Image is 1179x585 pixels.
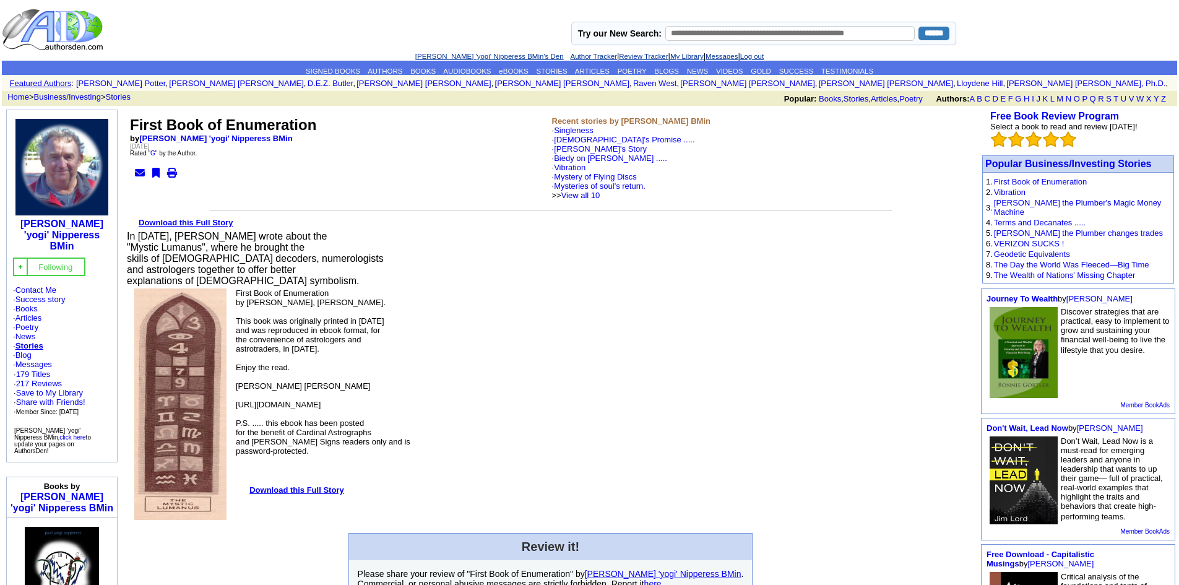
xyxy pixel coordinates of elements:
a: R [1098,94,1103,103]
a: L [1050,94,1055,103]
a: [PERSON_NAME] [PERSON_NAME] [680,79,814,88]
a: Books [15,304,38,313]
a: VERIZON SUCKS ! [994,239,1064,248]
a: K [1043,94,1048,103]
font: Rated " " by the Author. [130,150,197,157]
a: Journey To Wealth [987,294,1058,303]
a: SIGNED BOOKS [306,67,360,75]
img: gc.jpg [17,263,24,271]
a: Share with Friends! [16,397,85,407]
a: Success story [15,295,66,304]
a: Vibration [554,163,585,172]
img: 79140.jpg [990,436,1058,525]
font: | | | | [415,51,764,61]
a: [PERSON_NAME] [1027,559,1094,568]
font: i [632,80,633,87]
font: 4. [986,218,993,227]
a: Business/Investing [34,92,101,102]
img: shim.gif [62,521,63,525]
font: 2. [986,188,993,197]
a: My Library [670,53,704,60]
font: i [355,80,356,87]
font: Discover strategies that are practical, easy to implement to grow and sustaining your financial w... [1061,307,1170,355]
font: Following [38,262,72,272]
a: Z [1161,94,1166,103]
a: Vibration [994,188,1026,197]
a: H [1024,94,1029,103]
font: 5. [986,228,993,238]
font: First Book of Enumeration [130,116,316,133]
img: 11344.jpg [15,119,108,215]
a: Member BookAds [1121,402,1170,409]
a: M [1056,94,1063,103]
font: · · · [14,388,85,416]
font: · · · · · · · · [13,285,111,417]
font: , , , [784,94,1177,103]
a: Messages [15,360,52,369]
img: shim.gif [61,521,62,525]
font: · [552,154,667,200]
b: Free Book Review Program [990,111,1119,121]
font: i [956,80,957,87]
a: [PERSON_NAME]'s Story [554,144,647,154]
a: Articles [871,94,897,103]
img: bigemptystars.png [1008,131,1024,147]
a: [PERSON_NAME] the Plumber changes trades [994,228,1163,238]
a: Free Download - Capitalistic Musings [987,550,1094,568]
a: Stories [15,341,43,350]
a: C [984,94,990,103]
a: Terms and Decanates ..... [994,218,1086,227]
a: [PERSON_NAME] [PERSON_NAME] [495,79,629,88]
font: Download this Full Story [139,218,233,227]
font: [PERSON_NAME] 'yogi' Nipperess BMin, to update your pages on AuthorsDen! [14,427,91,454]
a: Popular Business/Investing Stories [985,158,1152,169]
a: Contact Me [15,285,56,295]
a: Home [7,92,29,102]
a: J [1036,94,1040,103]
img: bigemptystars.png [1043,131,1059,147]
font: , , , , , , , , , , [76,79,1169,88]
a: GOLD [751,67,771,75]
a: AUDIOBOOKS [443,67,491,75]
font: · [13,360,52,369]
a: 179 Titles [16,370,51,379]
a: Don't Wait, Lead Now [987,423,1068,433]
font: by [987,423,1143,433]
a: Biedy on [PERSON_NAME] ..... [554,154,667,163]
b: Recent stories by [PERSON_NAME] BMin [552,116,710,126]
font: · >> [552,181,646,200]
a: First Book of Enumeration [994,177,1087,186]
a: G [150,150,155,157]
a: Author Tracker [571,53,617,60]
a: B [977,94,982,103]
font: by [987,294,1133,303]
a: The Wealth of Nations' Missing Chapter [994,271,1135,280]
a: E [1000,94,1006,103]
a: Lloydene Hill [957,79,1003,88]
a: News [15,332,36,341]
b: [PERSON_NAME] 'yogi' Nipperess BMin [20,219,103,251]
font: > > [3,92,131,102]
font: i [1168,80,1169,87]
font: i [306,80,307,87]
a: V [1129,94,1134,103]
a: Stories [106,92,131,102]
a: T [1113,94,1118,103]
img: bigemptystars.png [1060,131,1076,147]
a: [DEMOGRAPHIC_DATA]'s Promise ..... [554,135,694,144]
font: : [71,79,74,88]
a: Books [819,94,841,103]
a: Stories [844,94,868,103]
a: F [1008,94,1013,103]
a: N [1066,94,1071,103]
a: Articles [15,313,42,323]
img: logo_ad.gif [2,8,106,51]
a: [PERSON_NAME] Potter [76,79,166,88]
a: O [1074,94,1080,103]
a: ARTICLES [575,67,610,75]
td: Review it! [348,534,753,561]
a: [PERSON_NAME] 'yogi' Nipperess BMin [139,134,292,143]
font: i [1005,80,1006,87]
font: · [552,126,695,200]
img: bigemptystars.png [991,131,1007,147]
